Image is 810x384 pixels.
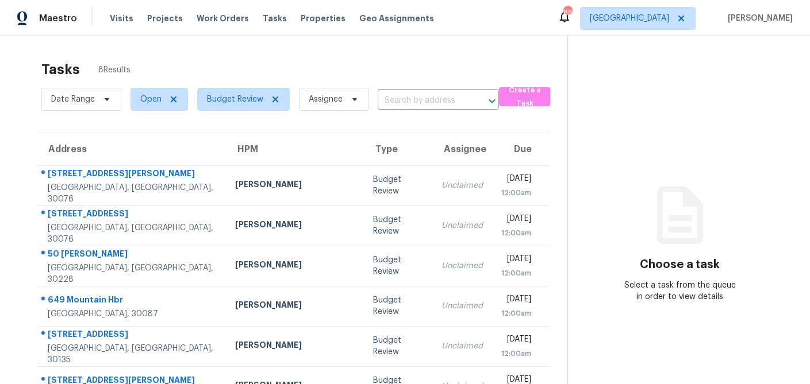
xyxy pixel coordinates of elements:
div: [PERSON_NAME] [235,339,355,354]
div: [STREET_ADDRESS] [48,208,217,222]
div: Unclaimed [442,300,483,312]
div: Budget Review [373,335,423,358]
div: Budget Review [373,254,423,277]
span: Tasks [263,14,287,22]
span: 8 Results [98,64,130,76]
div: [DATE] [501,213,531,227]
div: [DATE] [501,173,531,187]
div: Unclaimed [442,180,483,191]
button: Create a Task [499,87,550,106]
div: Budget Review [373,294,423,317]
th: Assignee [432,133,492,165]
th: HPM [226,133,364,165]
div: [PERSON_NAME] [235,219,355,233]
div: Budget Review [373,214,423,237]
div: Select a task from the queue in order to view details [624,280,735,302]
div: [GEOGRAPHIC_DATA], 30087 [48,308,217,320]
div: 12:00am [501,227,531,239]
span: Work Orders [197,13,249,24]
span: Open [140,94,162,105]
div: 649 Mountain Hbr [48,294,217,308]
span: [PERSON_NAME] [723,13,793,24]
div: 12:00am [501,308,531,319]
div: Unclaimed [442,220,483,231]
div: [DATE] [501,253,531,267]
div: [STREET_ADDRESS] [48,328,217,343]
div: Unclaimed [442,340,483,352]
div: Unclaimed [442,260,483,271]
h3: Choose a task [640,259,720,270]
input: Search by address [378,92,467,110]
div: [DATE] [501,333,531,348]
div: [GEOGRAPHIC_DATA], [GEOGRAPHIC_DATA], 30076 [48,182,217,205]
div: 12:00am [501,348,531,359]
span: Assignee [309,94,343,105]
span: Projects [147,13,183,24]
div: [GEOGRAPHIC_DATA], [GEOGRAPHIC_DATA], 30228 [48,262,217,285]
span: Properties [301,13,346,24]
div: [DATE] [501,293,531,308]
span: Date Range [51,94,95,105]
div: [PERSON_NAME] [235,259,355,273]
span: [GEOGRAPHIC_DATA] [590,13,669,24]
div: [PERSON_NAME] [235,179,355,193]
span: Visits [110,13,133,24]
h2: Tasks [41,64,80,75]
div: 86 [563,7,571,18]
div: [GEOGRAPHIC_DATA], [GEOGRAPHIC_DATA], 30076 [48,222,217,245]
span: Budget Review [207,94,263,105]
div: [GEOGRAPHIC_DATA], [GEOGRAPHIC_DATA], 30135 [48,343,217,366]
div: [STREET_ADDRESS][PERSON_NAME] [48,168,217,182]
span: Maestro [39,13,77,24]
button: Open [484,93,500,109]
span: Geo Assignments [359,13,434,24]
th: Due [492,133,549,165]
th: Address [37,133,226,165]
th: Type [364,133,432,165]
div: [PERSON_NAME] [235,299,355,313]
div: Budget Review [373,174,423,197]
div: 50 [PERSON_NAME] [48,248,217,262]
div: 12:00am [501,187,531,199]
span: Create a Task [505,84,544,110]
div: 12:00am [501,267,531,279]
